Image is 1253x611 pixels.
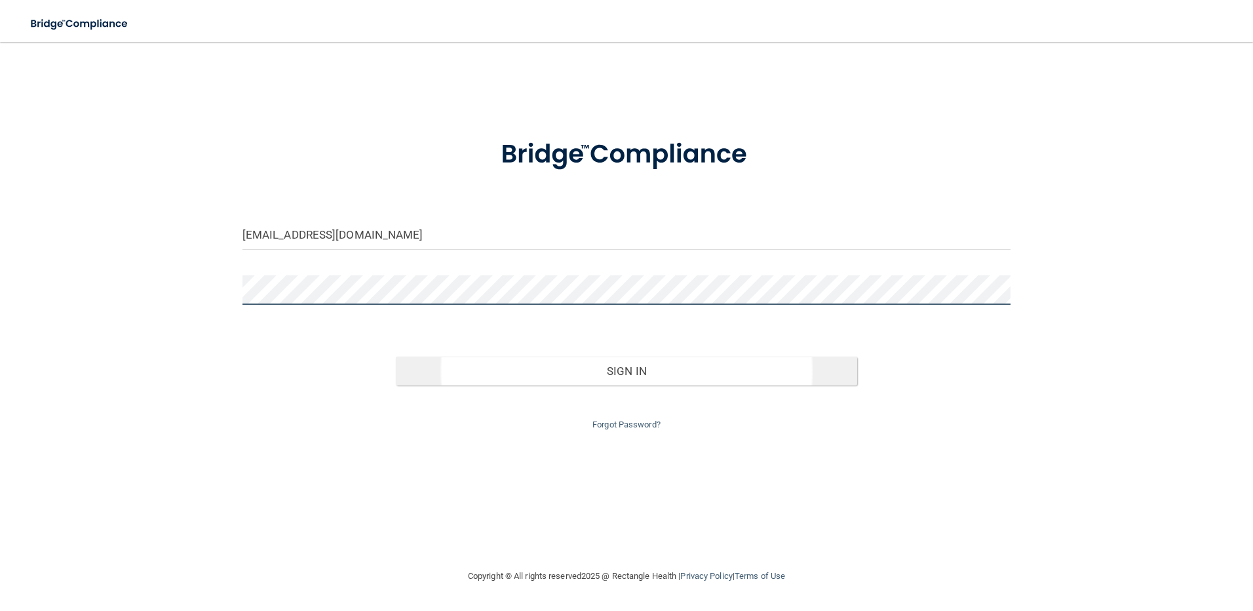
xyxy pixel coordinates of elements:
[387,555,866,597] div: Copyright © All rights reserved 2025 @ Rectangle Health | |
[1026,518,1237,570] iframe: Drift Widget Chat Controller
[242,220,1011,250] input: Email
[592,420,661,429] a: Forgot Password?
[396,357,857,385] button: Sign In
[474,121,779,189] img: bridge_compliance_login_screen.278c3ca4.svg
[735,571,785,581] a: Terms of Use
[680,571,732,581] a: Privacy Policy
[20,10,140,37] img: bridge_compliance_login_screen.278c3ca4.svg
